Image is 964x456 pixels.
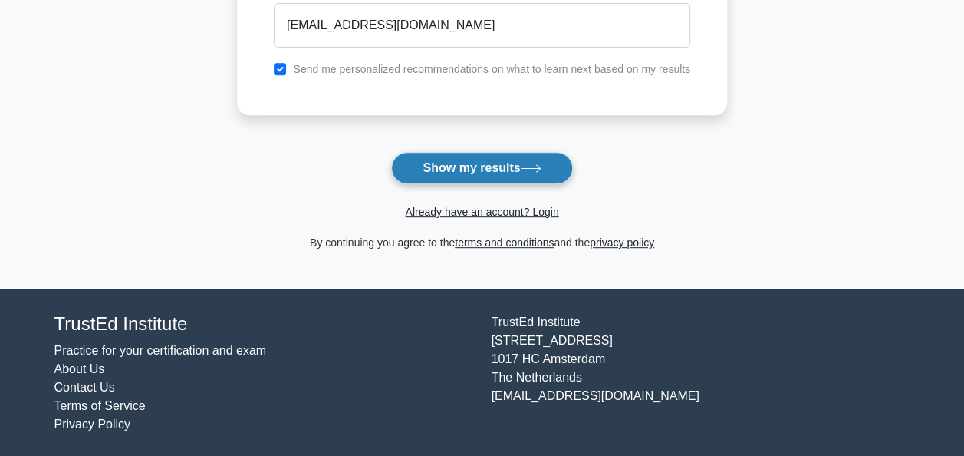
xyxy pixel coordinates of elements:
[54,362,105,375] a: About Us
[54,418,131,431] a: Privacy Policy
[54,344,267,357] a: Practice for your certification and exam
[54,313,473,335] h4: TrustEd Institute
[274,3,690,48] input: Email
[405,206,558,218] a: Already have an account? Login
[54,399,146,412] a: Terms of Service
[482,313,920,434] div: TrustEd Institute [STREET_ADDRESS] 1017 HC Amsterdam The Netherlands [EMAIL_ADDRESS][DOMAIN_NAME]
[228,233,736,252] div: By continuing you agree to the and the
[391,152,572,184] button: Show my results
[455,236,554,249] a: terms and conditions
[293,63,690,75] label: Send me personalized recommendations on what to learn next based on my results
[54,381,115,394] a: Contact Us
[590,236,654,249] a: privacy policy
